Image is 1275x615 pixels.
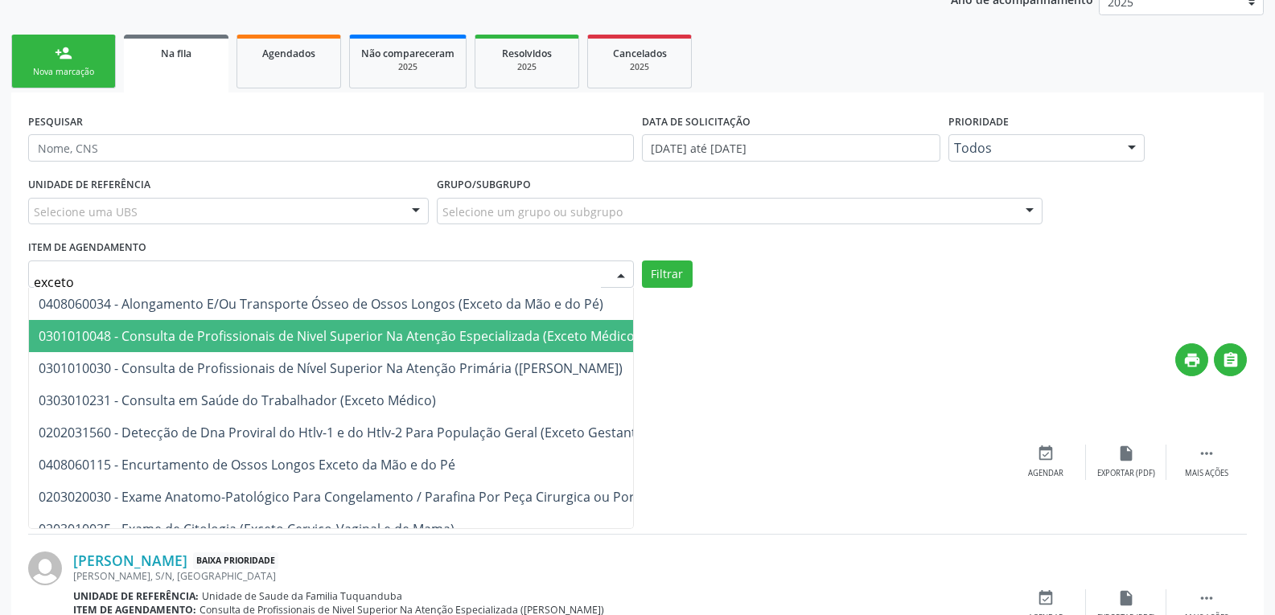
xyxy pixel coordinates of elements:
[39,327,639,345] span: 0301010048 - Consulta de Profissionais de Nivel Superior Na Atenção Especializada (Exceto Médico)
[73,589,199,603] b: Unidade de referência:
[23,66,104,78] div: Nova marcação
[1037,589,1055,607] i: event_available
[1117,445,1135,462] i: insert_drive_file
[1117,589,1135,607] i: insert_drive_file
[34,203,138,220] span: Selecione uma UBS
[1097,468,1155,479] div: Exportar (PDF)
[73,569,1006,583] div: [PERSON_NAME], S/N, [GEOGRAPHIC_DATA]
[1028,468,1063,479] div: Agendar
[1185,468,1228,479] div: Mais ações
[599,61,680,73] div: 2025
[202,589,402,603] span: Unidade de Saude da Familia Tuquanduba
[28,134,634,162] input: Nome, CNS
[193,552,278,569] span: Baixa Prioridade
[73,551,187,569] a: [PERSON_NAME]
[28,236,146,260] label: Item de agendamento
[39,424,856,441] span: 0202031560 - Detecção de Dna Proviral do Htlv-1 e do Htlv-2 Para População Geral (Exceto Gestante...
[1198,589,1215,607] i: 
[361,47,454,60] span: Não compareceram
[34,266,601,298] input: Selecionar procedimento
[28,173,150,198] label: UNIDADE DE REFERÊNCIA
[954,140,1112,156] span: Todos
[613,47,667,60] span: Cancelados
[1214,343,1247,376] button: 
[39,392,436,409] span: 0303010231 - Consulta em Saúde do Trabalhador (Exceto Médico)
[642,109,751,134] label: DATA DE SOLICITAÇÃO
[1222,351,1240,369] i: 
[39,359,623,377] span: 0301010030 - Consulta de Profissionais de Nível Superior Na Atenção Primária ([PERSON_NAME])
[948,109,1009,134] label: Prioridade
[39,295,603,313] span: 0408060034 - Alongamento E/Ou Transporte Ósseo de Ossos Longos (Exceto da Mão e do Pé)
[1175,343,1208,376] button: print
[1183,351,1201,369] i: print
[642,134,940,162] input: Selecione um intervalo
[28,109,83,134] label: PESQUISAR
[642,260,693,288] button: Filtrar
[1037,445,1055,462] i: event_available
[39,520,454,538] span: 0203010035 - Exame de Citologia (Exceto Cervico-Vaginal e de Mama)
[361,61,454,73] div: 2025
[262,47,315,60] span: Agendados
[39,456,455,474] span: 0408060115 - Encurtamento de Ossos Longos Exceto da Mão e do Pé
[39,488,866,506] span: 0203020030 - Exame Anatomo-Patológico Para Congelamento / Parafina Por Peça Cirurgica ou Por Biop...
[1198,445,1215,462] i: 
[502,47,552,60] span: Resolvidos
[442,203,623,220] span: Selecione um grupo ou subgrupo
[437,173,531,198] label: Grupo/Subgrupo
[487,61,567,73] div: 2025
[55,44,72,62] div: person_add
[161,47,191,60] span: Na fila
